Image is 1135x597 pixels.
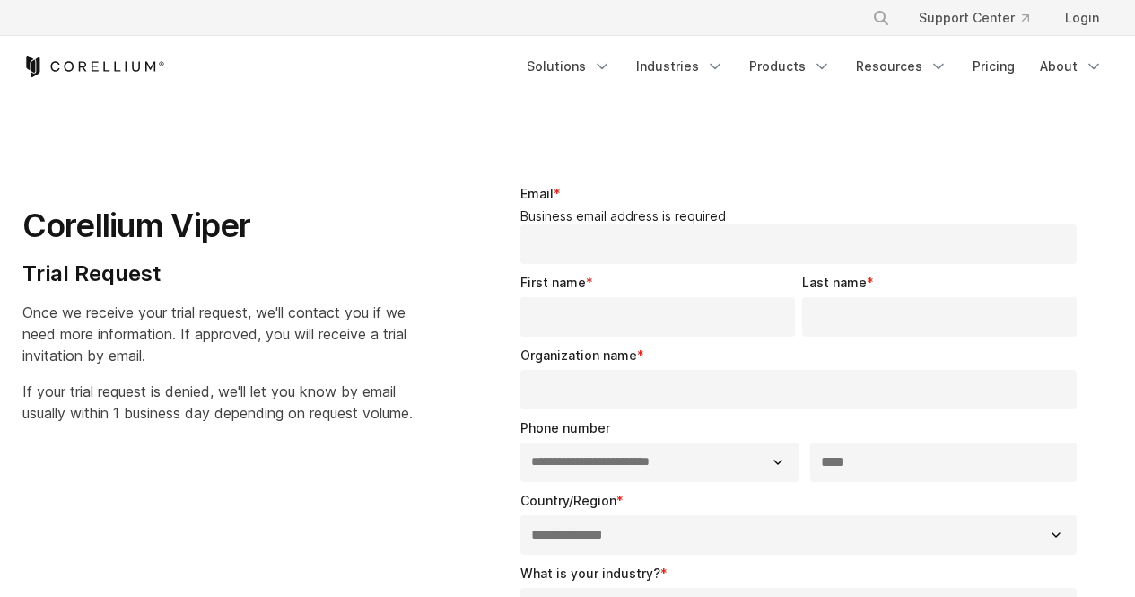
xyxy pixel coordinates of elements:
h1: Corellium Viper [22,206,413,246]
span: Organization name [520,347,637,363]
span: If your trial request is denied, we'll let you know by email usually within 1 business day depend... [22,382,413,422]
a: Support Center [904,2,1043,34]
span: Email [520,186,554,201]
button: Search [865,2,897,34]
a: Solutions [516,50,622,83]
a: Login [1051,2,1113,34]
a: Pricing [962,50,1026,83]
span: Phone number [520,420,610,435]
a: Corellium Home [22,56,165,77]
legend: Business email address is required [520,208,1085,224]
span: Country/Region [520,493,616,508]
div: Navigation Menu [851,2,1113,34]
span: What is your industry? [520,566,660,581]
span: First name [520,275,586,290]
a: About [1029,50,1113,83]
div: Navigation Menu [516,50,1113,83]
a: Resources [845,50,958,83]
h4: Trial Request [22,260,413,287]
a: Products [738,50,842,83]
span: Once we receive your trial request, we'll contact you if we need more information. If approved, y... [22,303,406,364]
a: Industries [625,50,735,83]
span: Last name [802,275,867,290]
